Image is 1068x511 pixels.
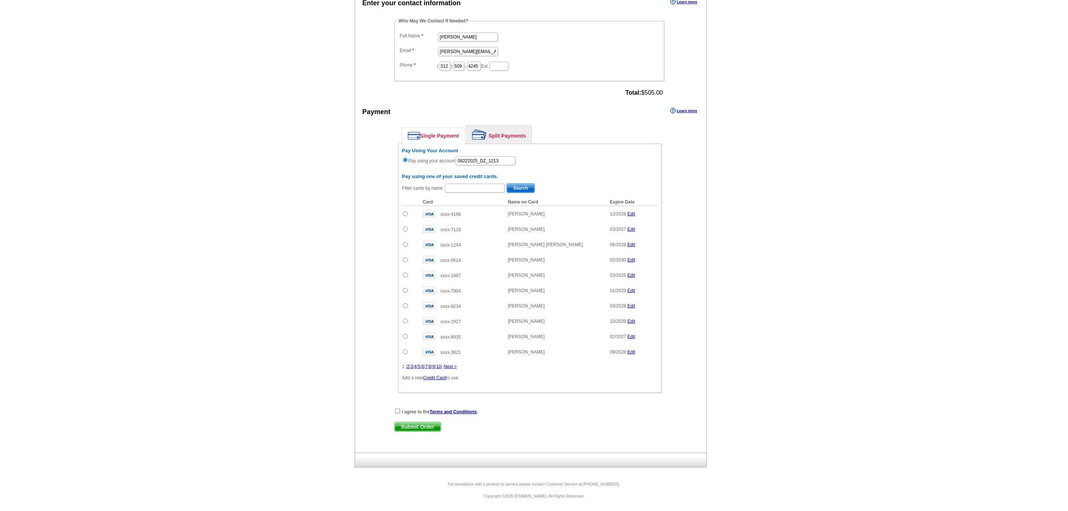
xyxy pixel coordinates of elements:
span: xxxx-4196 [440,212,461,217]
a: Edit [628,211,635,217]
img: split-payment.png [472,129,487,140]
label: Filter cards by name [402,185,443,192]
span: 06/2028 [610,242,626,247]
img: visa.gif [423,317,435,325]
img: visa.gif [423,241,435,248]
span: [PERSON_NAME] [508,257,545,263]
strong: I agree to the . [402,409,478,414]
button: Search [507,183,535,193]
a: 3 [410,364,413,369]
span: $505.00 [625,89,663,96]
label: Phone [400,62,437,68]
span: [PERSON_NAME] [508,211,545,217]
span: [PERSON_NAME] [508,349,545,355]
span: xxxx-8234 [440,304,461,309]
label: Full Name [400,33,437,39]
span: 01/2029 [610,288,626,293]
a: 10 [436,364,441,369]
dd: ( ) - Ext. [398,60,661,71]
a: Edit [628,319,635,324]
span: [PERSON_NAME] [508,227,545,232]
span: xxxx-1487 [440,273,461,278]
img: visa.gif [423,348,435,356]
span: xxxx-3821 [440,350,461,355]
h6: Pay Using Your Account [402,148,658,154]
a: Edit [628,242,635,247]
span: [PERSON_NAME] [508,288,545,293]
img: visa.gif [423,333,435,340]
span: Search [507,184,535,193]
a: Edit [628,349,635,355]
a: 4 [414,364,417,369]
span: xxxx-2927 [440,319,461,324]
th: Expire Date [606,198,658,206]
span: [PERSON_NAME] [PERSON_NAME] [508,242,583,247]
div: Payment [363,107,391,117]
strong: Total: [625,89,641,96]
span: [PERSON_NAME] [508,319,545,324]
span: Submit Order [395,422,441,431]
span: xxxx-7118 [440,227,461,232]
a: 5 [418,364,421,369]
a: Edit [628,273,635,278]
a: 6 [422,364,424,369]
th: Card [419,198,504,206]
a: Edit [628,334,635,339]
img: visa.gif [423,225,435,233]
input: PO #: [456,156,515,165]
a: Edit [628,257,635,263]
span: [PERSON_NAME] [508,273,545,278]
span: 03/2028 [610,303,626,309]
a: 2 [407,364,410,369]
a: Single Payment [402,128,465,144]
a: Edit [628,303,635,309]
span: 09/2028 [610,349,626,355]
iframe: LiveChat chat widget [918,337,1068,511]
a: Edit [628,288,635,293]
a: Edit [628,227,635,232]
h6: Pay using one of your saved credit cards. [402,174,658,180]
a: 7 [425,364,428,369]
span: 03/2027 [610,227,626,232]
span: 03/2026 [610,273,626,278]
img: visa.gif [423,271,435,279]
img: visa.gif [423,302,435,310]
span: xxxx-8935 [440,334,461,340]
legend: Who May We Contact If Needed? [398,18,469,24]
img: visa.gif [423,256,435,264]
a: Split Payments [467,126,532,144]
span: 10/2029 [610,319,626,324]
div: Pay using your account [402,148,658,166]
span: 02/2027 [610,334,626,339]
th: Name on Card [504,198,606,206]
img: single-payment.png [408,132,420,140]
span: [PERSON_NAME] [508,303,545,309]
a: Credit Card [423,375,446,380]
a: Terms and Conditions [430,409,477,414]
span: xxxx-0614 [440,258,461,263]
a: Next > [444,364,457,369]
div: 1 | | | | | | | | | | [402,363,658,370]
p: Add a new to use [402,374,658,381]
span: 02/2030 [610,257,626,263]
span: xxxx-1244 [440,242,461,248]
span: xxxx-7904 [440,288,461,294]
a: 8 [429,364,432,369]
a: Learn more [670,108,697,114]
img: visa.gif [423,210,435,218]
span: [PERSON_NAME] [508,334,545,339]
img: visa.gif [423,287,435,294]
a: 9 [433,364,435,369]
span: 12/2028 [610,211,626,217]
label: Email [400,47,437,54]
